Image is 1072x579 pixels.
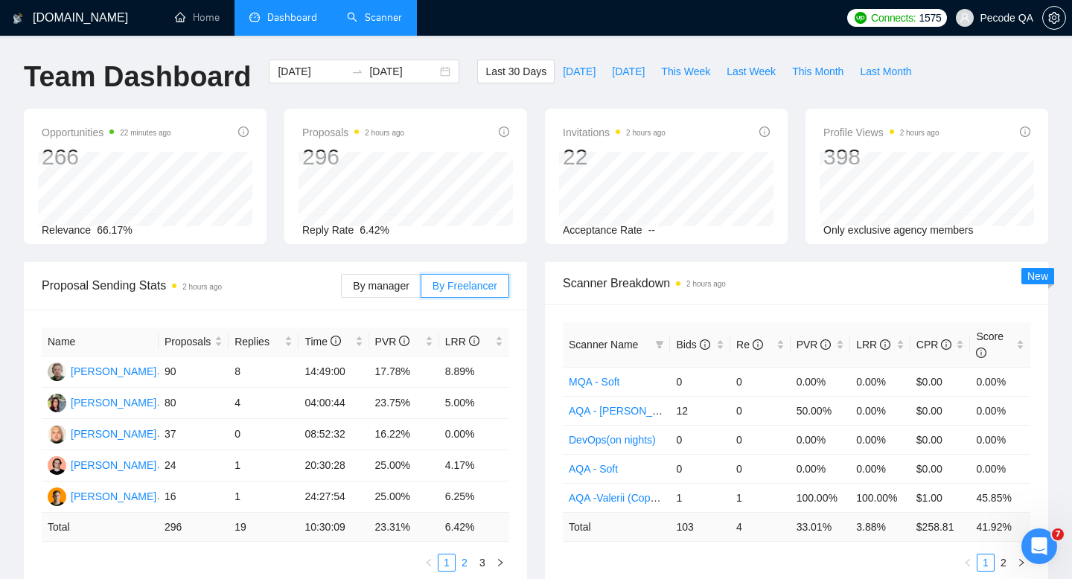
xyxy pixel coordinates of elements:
td: 12 [670,396,730,425]
span: info-circle [820,339,831,350]
td: 1 [730,483,791,512]
td: 0.00% [850,454,910,483]
div: 22 [563,143,666,171]
span: PVR [375,336,410,348]
td: 0.00% [850,367,910,396]
li: 2 [995,554,1012,572]
span: New [1027,270,1048,282]
button: left [420,554,438,572]
span: info-circle [469,336,479,346]
div: 266 [42,143,171,171]
span: Dashboard [267,11,317,24]
span: Last Week [727,63,776,80]
span: left [424,558,433,567]
span: left [963,558,972,567]
span: to [351,65,363,77]
iframe: To enrich screen reader interactions, please activate Accessibility in Grammarly extension settings [1021,528,1057,564]
li: 1 [438,554,456,572]
span: 😐 [245,425,267,455]
span: PVR [797,339,832,351]
td: 0.00% [970,425,1030,454]
td: 5.00% [439,388,509,419]
a: 1 [977,554,994,571]
span: This Week [661,63,710,80]
h1: Team Dashboard [24,60,251,95]
span: user [960,13,970,23]
td: 0 [730,454,791,483]
button: setting [1042,6,1066,30]
time: 2 hours ago [365,129,404,137]
div: [PERSON_NAME] [71,426,156,442]
td: 4 [730,512,791,541]
td: 24:27:54 [299,482,368,513]
time: 2 hours ago [182,283,222,291]
span: Proposals [302,124,404,141]
button: right [491,554,509,572]
td: 296 [159,513,229,542]
span: info-circle [753,339,763,350]
button: left [959,554,977,572]
td: 24 [159,450,229,482]
span: disappointed reaction [198,425,237,455]
td: 100.00% [791,483,851,512]
td: $ 258.81 [910,512,971,541]
td: 50.00% [791,396,851,425]
a: Відкрити в довідковому центрі [163,473,349,485]
td: $0.00 [910,396,971,425]
time: 2 hours ago [900,129,939,137]
th: Name [42,327,159,356]
td: 0.00% [791,454,851,483]
td: $0.00 [910,425,971,454]
a: searchScanner [347,11,402,24]
span: info-circle [499,127,509,137]
a: AQA - Soft [569,463,618,475]
td: 4 [229,388,299,419]
td: $0.00 [910,454,971,483]
td: 23.75% [369,388,439,419]
td: 25.00% [369,450,439,482]
td: 100.00% [850,483,910,512]
div: 398 [823,143,939,171]
a: MQA - Soft [569,376,619,388]
span: 1575 [919,10,941,26]
div: Закрити [476,6,502,33]
button: Last Week [718,60,784,83]
td: 1 [229,482,299,513]
span: Invitations [563,124,666,141]
td: 14:49:00 [299,356,368,388]
td: 4.17% [439,450,509,482]
td: 8.89% [439,356,509,388]
span: 7 [1052,528,1064,540]
time: 2 hours ago [626,129,666,137]
td: 37 [159,419,229,450]
a: AB[PERSON_NAME] [48,458,156,470]
span: right [496,558,505,567]
span: dashboard [249,12,260,22]
span: Bids [676,339,709,351]
img: logo [13,7,23,31]
td: 0.00% [970,367,1030,396]
a: DM[PERSON_NAME] [48,490,156,502]
li: 3 [473,554,491,572]
span: right [1017,558,1026,567]
span: -- [648,224,655,236]
li: Previous Page [959,554,977,572]
td: 0 [670,425,730,454]
div: Ви отримали відповідь на своє запитання? [18,410,494,426]
a: homeHome [175,11,220,24]
td: 0 [670,454,730,483]
button: Last 30 Days [477,60,555,83]
td: 6.42 % [439,513,509,542]
span: Scanner Breakdown [563,274,1030,292]
span: Reply Rate [302,224,354,236]
span: info-circle [700,339,710,350]
td: 0 [730,367,791,396]
td: 04:00:44 [299,388,368,419]
time: 22 minutes ago [120,129,170,137]
td: 80 [159,388,229,419]
td: 8 [229,356,299,388]
td: 0 [670,367,730,396]
span: CPR [916,339,951,351]
span: Last 30 Days [485,63,546,80]
span: LRR [445,336,479,348]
